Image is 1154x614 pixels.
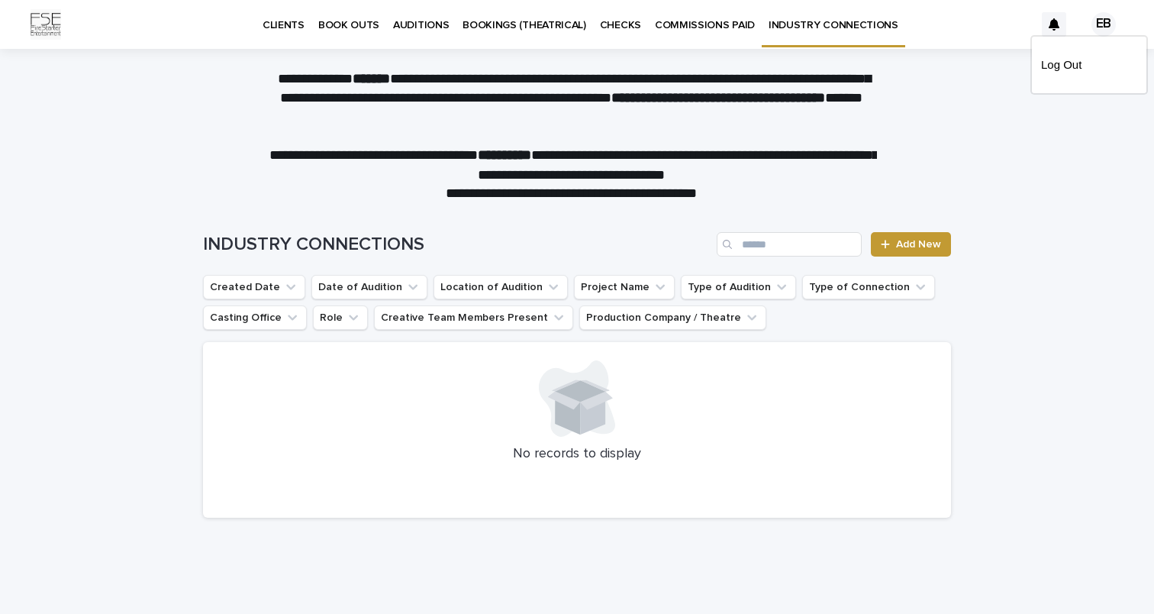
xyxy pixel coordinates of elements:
button: Role [313,305,368,330]
button: Project Name [574,275,675,299]
button: Creative Team Members Present [374,305,573,330]
span: Add New [896,239,941,250]
button: Date of Audition [311,275,427,299]
button: Type of Audition [681,275,796,299]
input: Search [717,232,862,257]
button: Created Date [203,275,305,299]
button: Casting Office [203,305,307,330]
h1: INDUSTRY CONNECTIONS [203,234,711,256]
button: Production Company / Theatre [579,305,766,330]
a: Log Out [1041,52,1137,78]
button: Type of Connection [802,275,935,299]
a: Add New [871,232,951,257]
button: Location of Audition [434,275,568,299]
p: No records to display [221,446,933,463]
